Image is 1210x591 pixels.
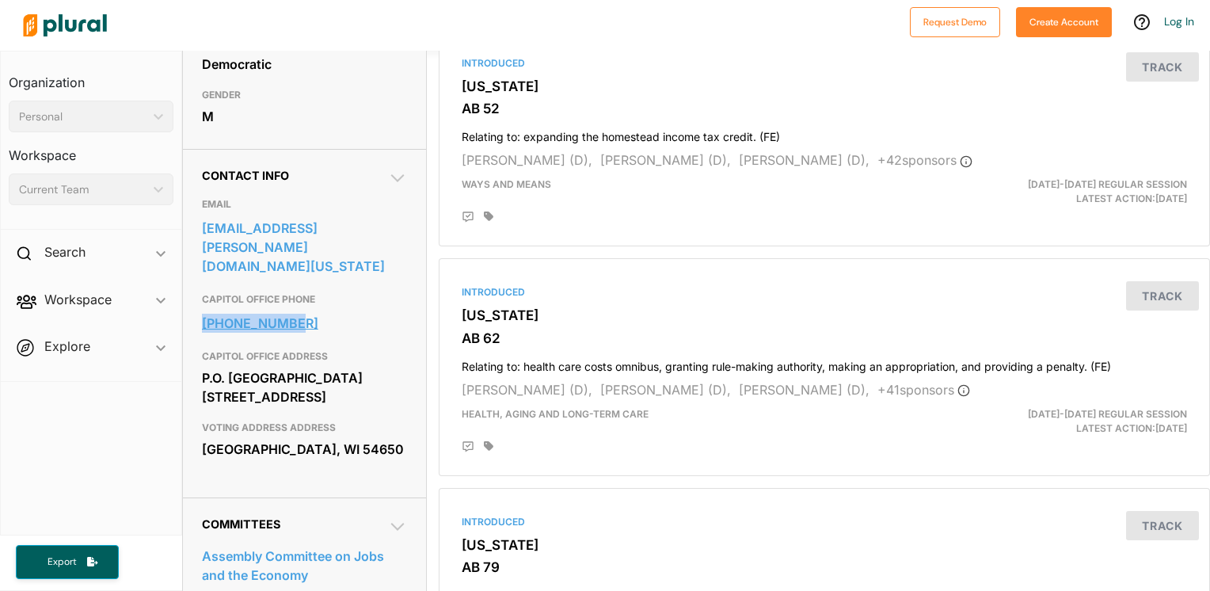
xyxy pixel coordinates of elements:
[202,195,408,214] h3: EMAIL
[462,537,1187,553] h3: [US_STATE]
[202,517,280,531] span: Committees
[202,347,408,366] h3: CAPITOL OFFICE ADDRESS
[462,382,592,398] span: [PERSON_NAME] (D),
[462,559,1187,575] h3: AB 79
[1164,14,1194,29] a: Log In
[19,181,147,198] div: Current Team
[202,290,408,309] h3: CAPITOL OFFICE PHONE
[877,152,972,168] span: + 42 sponsor s
[202,52,408,76] div: Democratic
[462,78,1187,94] h3: [US_STATE]
[949,407,1199,436] div: Latest Action: [DATE]
[462,123,1187,144] h4: Relating to: expanding the homestead income tax credit. (FE)
[9,132,173,167] h3: Workspace
[202,418,408,437] h3: VOTING ADDRESS ADDRESS
[202,437,408,461] div: [GEOGRAPHIC_DATA], WI 54650
[484,211,493,222] div: Add tags
[462,515,1187,529] div: Introduced
[600,152,731,168] span: [PERSON_NAME] (D),
[202,105,408,128] div: M
[462,330,1187,346] h3: AB 62
[910,13,1000,29] a: Request Demo
[484,440,493,452] div: Add tags
[910,7,1000,37] button: Request Demo
[462,440,474,453] div: Add Position Statement
[462,152,592,168] span: [PERSON_NAME] (D),
[462,178,551,190] span: Ways and Means
[462,408,649,420] span: Health, Aging and Long-Term Care
[462,211,474,223] div: Add Position Statement
[202,216,408,278] a: [EMAIL_ADDRESS][PERSON_NAME][DOMAIN_NAME][US_STATE]
[16,545,119,579] button: Export
[202,544,408,587] a: Assembly Committee on Jobs and the Economy
[1028,178,1187,190] span: [DATE]-[DATE] Regular Session
[1126,52,1199,82] button: Track
[600,382,731,398] span: [PERSON_NAME] (D),
[462,101,1187,116] h3: AB 52
[877,382,970,398] span: + 41 sponsor s
[949,177,1199,206] div: Latest Action: [DATE]
[739,152,869,168] span: [PERSON_NAME] (D),
[462,353,1187,374] h4: Relating to: health care costs omnibus, granting rule-making authority, making an appropriation, ...
[202,169,289,182] span: Contact Info
[1028,408,1187,420] span: [DATE]-[DATE] Regular Session
[462,56,1187,71] div: Introduced
[1016,7,1112,37] button: Create Account
[1126,511,1199,540] button: Track
[202,311,408,335] a: [PHONE_NUMBER]
[44,243,86,261] h2: Search
[739,382,869,398] span: [PERSON_NAME] (D),
[9,59,173,94] h3: Organization
[462,285,1187,299] div: Introduced
[36,555,87,569] span: Export
[462,307,1187,323] h3: [US_STATE]
[202,86,408,105] h3: GENDER
[1016,13,1112,29] a: Create Account
[202,366,408,409] div: P.O. [GEOGRAPHIC_DATA][STREET_ADDRESS]
[19,109,147,125] div: Personal
[1126,281,1199,311] button: Track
